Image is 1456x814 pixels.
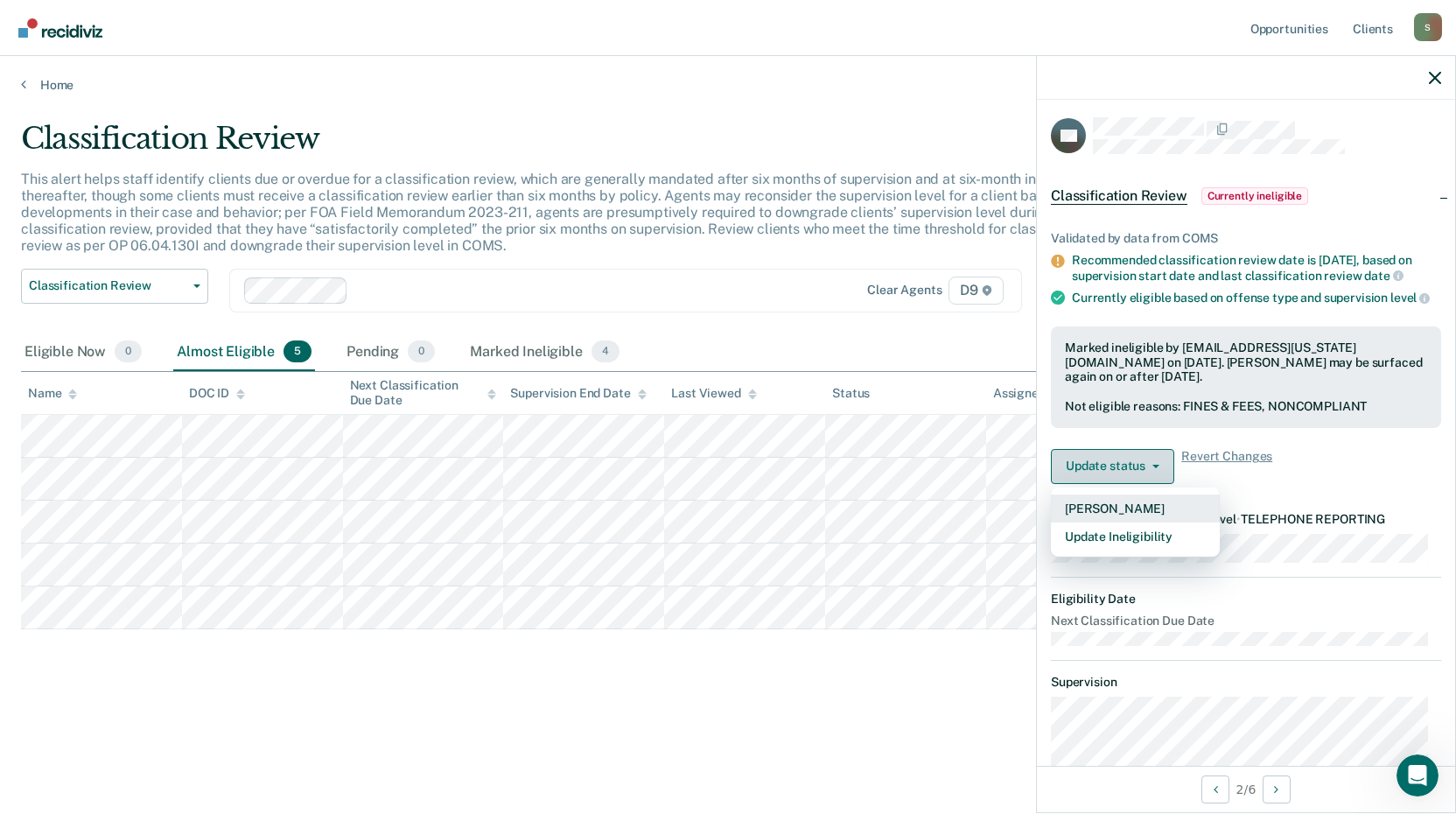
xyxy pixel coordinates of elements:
div: 2 / 6 [1037,766,1455,812]
p: This alert helps staff identify clients due or overdue for a classification review, which are gen... [21,171,1094,255]
dt: Eligibility Date [1051,592,1441,607]
div: Classification ReviewCurrently ineligible [1037,168,1455,224]
span: • [1236,512,1241,526]
div: Status [832,386,870,401]
div: Clear agents [867,283,941,298]
dt: Next Classification Due Date [1051,614,1441,628]
iframe: Intercom live chat [1396,754,1438,796]
span: D9 [948,277,1004,305]
dt: Supervision [1051,675,1441,690]
div: Validated by data from COMS [1051,231,1441,246]
div: DOC ID [189,386,245,401]
div: Marked ineligible by [EMAIL_ADDRESS][US_STATE][DOMAIN_NAME] on [DATE]. [PERSON_NAME] may be surfa... [1065,340,1427,384]
div: Currently eligible based on offense type and supervision [1072,290,1441,305]
button: Update status [1051,449,1174,484]
div: Almost Eligible [173,333,315,372]
span: 4 [591,340,619,363]
span: Revert Changes [1181,449,1272,484]
button: Update Ineligibility [1051,523,1220,551]
div: Name [28,386,77,401]
button: [PERSON_NAME] [1051,495,1220,523]
a: Home [21,77,1435,93]
div: S [1414,13,1442,41]
div: Not eligible reasons: FINES & FEES, NONCOMPLIANT [1065,399,1427,414]
span: 5 [283,340,311,363]
span: 0 [115,340,142,363]
div: Marked Ineligible [466,333,623,372]
button: Next Opportunity [1263,775,1291,803]
span: level [1390,291,1430,305]
span: Classification Review [29,278,186,293]
div: Pending [343,333,438,372]
div: Eligible Now [21,333,145,372]
div: Supervision End Date [510,386,646,401]
div: Recommended classification review date is [DATE], based on supervision start date and last classi... [1072,253,1441,283]
span: Currently ineligible [1201,187,1309,205]
span: 0 [408,340,435,363]
button: Previous Opportunity [1201,775,1229,803]
div: Assigned to [993,386,1075,401]
div: Next Classification Due Date [350,378,497,408]
dt: Recommended Supervision Level TELEPHONE REPORTING [1051,512,1441,527]
span: Classification Review [1051,187,1187,205]
img: Recidiviz [18,18,102,38]
div: Classification Review [21,121,1113,171]
button: Profile dropdown button [1414,13,1442,41]
div: Last Viewed [671,386,756,401]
